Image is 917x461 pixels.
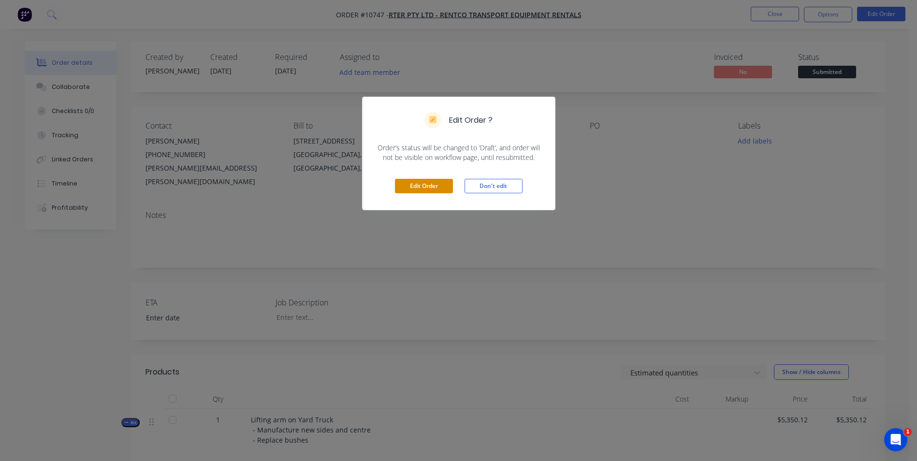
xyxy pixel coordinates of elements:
span: 1 [904,428,912,436]
h5: Edit Order ? [449,115,493,126]
button: Don't edit [465,179,523,193]
span: Order’s status will be changed to ‘Draft’, and order will not be visible on workflow page, until ... [374,143,543,162]
iframe: Intercom live chat [884,428,907,451]
button: Edit Order [395,179,453,193]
